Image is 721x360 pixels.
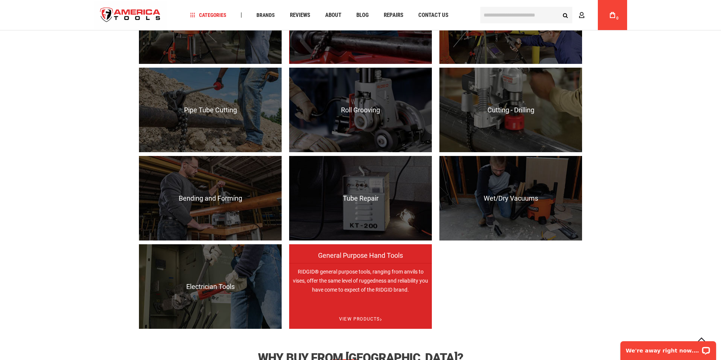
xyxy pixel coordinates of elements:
[439,68,582,152] a: Cutting - Drilling
[418,12,448,18] span: Contact Us
[415,10,452,20] a: Contact Us
[139,156,282,241] a: Bending and Forming
[139,283,282,290] span: Electrician Tools
[253,10,278,20] a: Brands
[558,8,572,22] button: Search
[289,252,432,267] span: General Purpose Hand Tools
[439,106,582,114] span: Cutting - Drilling
[256,12,275,18] span: Brands
[139,244,282,329] a: Electrician Tools
[187,10,230,20] a: Categories
[289,244,432,329] a: General Purpose Hand Tools RIDGID® general purpose tools, ranging from anvils to vises, offer the...
[353,10,372,20] a: Blog
[290,12,310,18] span: Reviews
[439,195,582,202] span: Wet/Dry Vacuums
[615,336,721,360] iframe: LiveChat chat widget
[380,10,407,20] a: Repairs
[289,156,432,241] a: Tube Repair
[616,16,618,20] span: 0
[289,195,432,202] span: Tube Repair
[139,106,282,114] span: Pipe Tube Cutting
[287,10,314,20] a: Reviews
[356,12,369,18] span: Blog
[289,106,432,114] span: Roll Grooving
[94,1,167,29] a: store logo
[289,263,432,348] p: RIDGID® general purpose tools, ranging from anvils to vises, offer the same level of ruggedness a...
[384,12,403,18] span: Repairs
[322,10,345,20] a: About
[289,310,432,329] span: View Products
[289,68,432,152] a: Roll Grooving
[325,12,341,18] span: About
[190,12,226,18] span: Categories
[139,195,282,202] span: Bending and Forming
[139,68,282,152] a: Pipe Tube Cutting
[94,1,167,29] img: America Tools
[439,156,582,241] a: Wet/Dry Vacuums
